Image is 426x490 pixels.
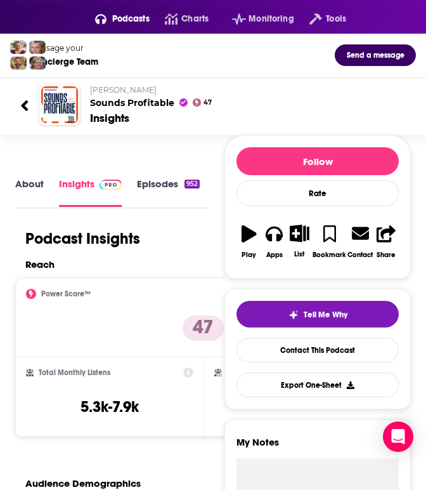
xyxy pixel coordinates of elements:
[41,289,91,298] h2: Power Score™
[25,258,55,270] h2: Reach
[312,216,347,267] button: Bookmark
[236,338,399,362] a: Contact This Podcast
[41,86,78,123] img: Sounds Profitable
[248,10,294,28] span: Monitoring
[31,43,98,53] div: Message your
[15,178,44,206] a: About
[217,9,294,29] button: open menu
[90,85,406,109] h2: Sounds Profitable
[203,100,212,105] span: 47
[81,397,139,416] h3: 5.3k-7.9k
[236,436,399,458] label: My Notes
[294,250,304,258] div: List
[25,229,140,248] h1: Podcast Insights
[294,9,346,29] button: open menu
[90,85,157,95] span: [PERSON_NAME]
[262,216,287,267] button: Apps
[287,216,313,266] button: List
[25,477,141,489] h2: Audience Demographics
[335,44,416,66] button: Send a message
[236,147,399,175] button: Follow
[383,421,413,452] div: Open Intercom Messenger
[31,56,98,67] div: Concierge Team
[266,251,283,259] div: Apps
[288,310,299,320] img: tell me why sparkle
[59,178,122,206] a: InsightsPodchaser Pro
[347,250,373,259] div: Contact
[29,56,46,70] img: Barbara Profile
[181,10,209,28] span: Charts
[236,373,399,397] button: Export One-Sheet
[347,216,373,267] a: Contact
[236,180,399,206] div: Rate
[304,310,347,320] span: Tell Me Why
[373,216,399,267] button: Share
[242,251,256,259] div: Play
[100,180,122,190] img: Podchaser Pro
[29,41,46,54] img: Jules Profile
[236,301,399,328] button: tell me why sparkleTell Me Why
[313,251,346,259] div: Bookmark
[10,56,27,70] img: Jon Profile
[184,180,200,189] div: 952
[150,9,209,29] a: Charts
[183,315,224,341] p: 47
[112,10,150,28] span: Podcasts
[236,216,262,267] button: Play
[39,368,110,377] h2: Total Monthly Listens
[377,251,396,259] div: Share
[90,111,129,125] div: Insights
[326,10,346,28] span: Tools
[137,178,200,206] a: Episodes952
[10,41,27,54] img: Sydney Profile
[80,9,150,29] button: open menu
